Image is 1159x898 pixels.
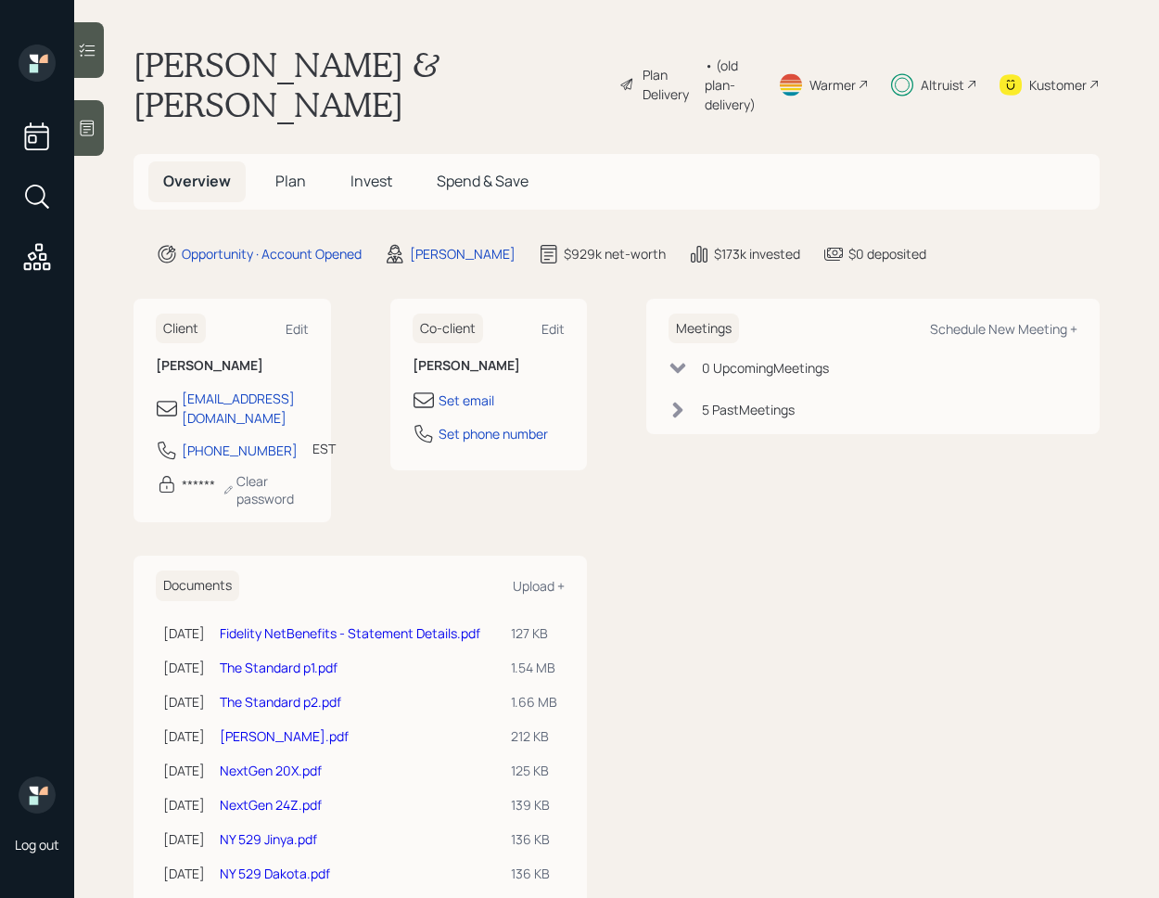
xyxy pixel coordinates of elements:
[809,75,856,95] div: Warmer
[163,829,205,849] div: [DATE]
[702,400,795,419] div: 5 Past Meeting s
[220,624,480,642] a: Fidelity NetBenefits - Statement Details.pdf
[163,171,231,191] span: Overview
[930,320,1077,338] div: Schedule New Meeting +
[286,320,309,338] div: Edit
[437,171,529,191] span: Spend & Save
[312,439,336,458] div: EST
[220,693,341,711] a: The Standard p2.pdf
[220,659,338,676] a: The Standard p1.pdf
[220,865,330,882] a: NY 529 Dakota.pdf
[541,320,565,338] div: Edit
[564,244,666,263] div: $929k net-worth
[439,391,494,410] div: Set email
[163,692,205,712] div: [DATE]
[413,358,566,374] h6: [PERSON_NAME]
[275,171,306,191] span: Plan
[410,244,516,263] div: [PERSON_NAME]
[669,314,739,344] h6: Meetings
[134,45,605,124] h1: [PERSON_NAME] & [PERSON_NAME]
[511,692,557,712] div: 1.66 MB
[511,761,557,780] div: 125 KB
[15,836,59,853] div: Log out
[19,776,56,814] img: retirable_logo.png
[702,358,829,378] div: 0 Upcoming Meeting s
[163,726,205,746] div: [DATE]
[163,658,205,677] div: [DATE]
[511,795,557,815] div: 139 KB
[413,314,483,344] h6: Co-client
[511,829,557,849] div: 136 KB
[220,796,322,814] a: NextGen 24Z.pdf
[921,75,964,95] div: Altruist
[223,472,309,507] div: Clear password
[182,244,362,263] div: Opportunity · Account Opened
[1029,75,1087,95] div: Kustomer
[643,65,695,104] div: Plan Delivery
[156,571,239,601] h6: Documents
[511,623,557,643] div: 127 KB
[511,726,557,746] div: 212 KB
[220,727,349,745] a: [PERSON_NAME].pdf
[163,795,205,815] div: [DATE]
[513,577,565,595] div: Upload +
[163,761,205,780] div: [DATE]
[156,314,206,344] h6: Client
[163,864,205,883] div: [DATE]
[182,441,298,460] div: [PHONE_NUMBER]
[511,658,557,677] div: 1.54 MB
[705,56,756,114] div: • (old plan-delivery)
[439,424,548,443] div: Set phone number
[511,864,557,883] div: 136 KB
[714,244,800,263] div: $173k invested
[156,358,309,374] h6: [PERSON_NAME]
[220,762,322,779] a: NextGen 20X.pdf
[220,830,317,848] a: NY 529 Jinya.pdf
[848,244,926,263] div: $0 deposited
[350,171,392,191] span: Invest
[182,389,309,428] div: [EMAIL_ADDRESS][DOMAIN_NAME]
[163,623,205,643] div: [DATE]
